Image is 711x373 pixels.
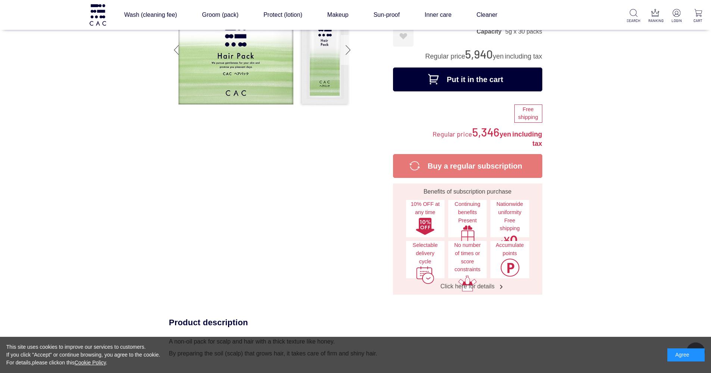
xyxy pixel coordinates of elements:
[393,154,542,178] button: Buy a regular subscription
[505,53,542,60] span: including tax
[88,4,107,25] img: Logo
[472,125,499,139] span: 5,346
[425,4,452,25] a: Inner care
[169,336,542,360] div: A non-oil pack for scalp and hair with a thick texture like honey. By preparing the soil (scalp) ...
[691,9,705,23] a: CART
[433,130,472,138] span: Regular price
[75,360,106,366] a: Cookie Policy
[415,217,435,236] img: 10% OFF at any time
[169,317,542,328] div: Product description
[648,9,662,23] a: RANKING
[396,187,539,196] div: Benefits of subscription purchase
[667,348,705,361] div: Agree
[477,4,498,25] a: Cleaner
[514,104,542,123] div: Free shipping
[512,131,542,148] span: including tax
[493,53,503,60] span: yen
[465,47,493,61] span: 5,940
[433,282,502,290] span: Click here for details
[670,18,683,23] p: LOGIN
[263,4,302,25] a: Protect (lotion)
[458,274,477,293] img: No number of times or score constraints
[393,68,542,91] button: Put it in the cart
[410,241,441,266] span: Selectable delivery cycle
[374,4,400,25] a: Sun-proof
[393,184,542,295] a: Benefits of subscription purchase 10% OFF at any time10% OFF at any time Continuing benefitsPrese...
[415,266,435,285] img: Selectable delivery cycle
[670,9,683,23] a: LOGIN
[425,53,465,60] span: Regular price
[691,18,705,23] p: CART
[452,241,483,273] span: No number of times or score constraints
[202,4,238,25] a: Groom (pack)
[648,18,662,23] p: RANKING
[500,233,520,252] img: Free shipping nationwide
[627,18,640,23] p: SEARCH
[124,4,177,25] a: Wash (cleaning fee)
[499,131,511,138] span: yen
[410,200,441,216] span: 10% OFF at any time
[458,225,477,244] img: Continued bonus gift
[452,200,483,225] span: Continuing benefits Present
[505,28,542,35] dd: 5g x 30 packs
[494,200,525,232] span: Nationwide uniformity Free shipping
[627,9,640,23] a: SEARCH
[6,343,160,367] div: This site uses cookies to improve our services to customers. If you click "Accept" or continue br...
[327,4,349,25] a: Makeup
[500,258,520,277] img: Accumulate points
[494,241,525,257] span: Accumulate points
